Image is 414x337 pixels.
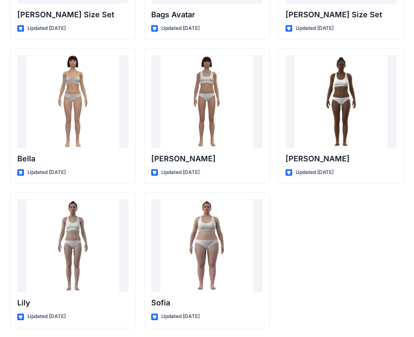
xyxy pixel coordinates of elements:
p: Updated [DATE] [27,313,66,321]
p: Bella [17,153,128,165]
a: Lily [17,200,128,292]
p: Bags Avatar [151,9,262,21]
p: [PERSON_NAME] Size Set [286,9,397,21]
p: Sofia [151,297,262,309]
a: Bella [17,56,128,148]
p: Updated [DATE] [296,24,334,33]
p: Updated [DATE] [161,313,200,321]
p: Lily [17,297,128,309]
p: [PERSON_NAME] [286,153,397,165]
p: Updated [DATE] [296,168,334,177]
p: [PERSON_NAME] [151,153,262,165]
p: [PERSON_NAME] Size Set [17,9,128,21]
a: Sofia [151,200,262,292]
p: Updated [DATE] [161,168,200,177]
p: Updated [DATE] [161,24,200,33]
a: Emma [151,56,262,148]
p: Updated [DATE] [27,24,66,33]
p: Updated [DATE] [27,168,66,177]
a: Gabrielle [286,56,397,148]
